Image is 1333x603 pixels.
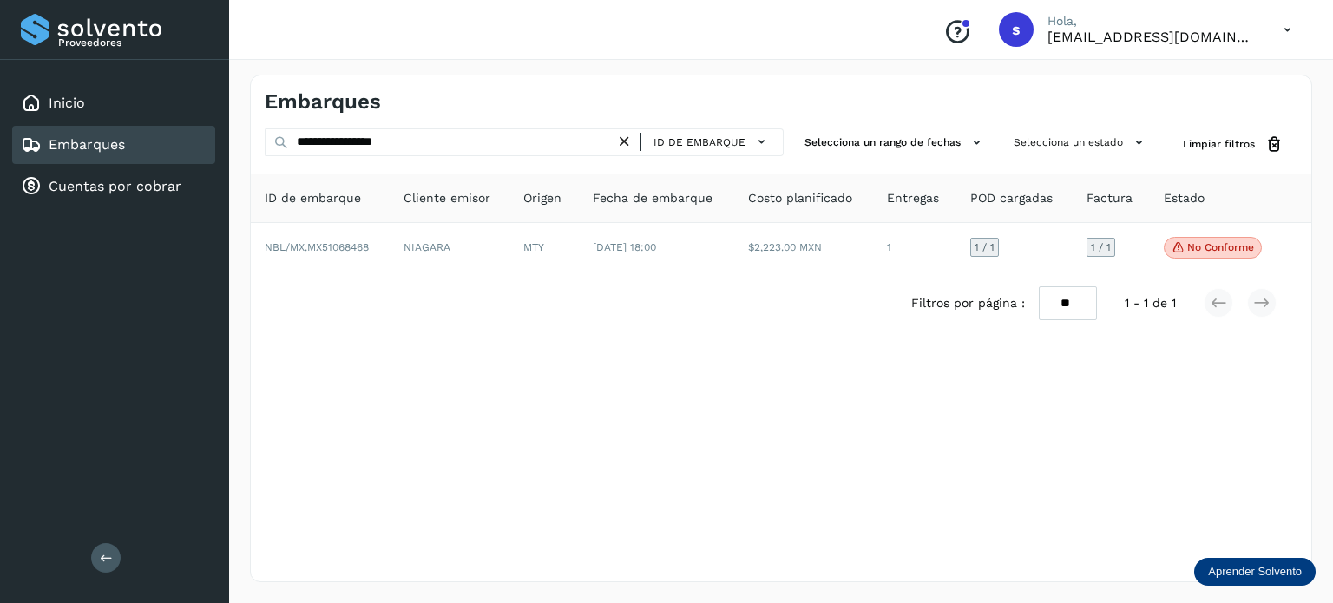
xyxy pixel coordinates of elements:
[887,189,939,207] span: Entregas
[1091,242,1111,252] span: 1 / 1
[49,95,85,111] a: Inicio
[404,189,490,207] span: Cliente emisor
[1164,189,1205,207] span: Estado
[1047,29,1256,45] p: sectram23@gmail.com
[1194,558,1316,586] div: Aprender Solvento
[798,128,993,157] button: Selecciona un rango de fechas
[734,223,873,273] td: $2,223.00 MXN
[49,136,125,153] a: Embarques
[593,241,656,253] span: [DATE] 18:00
[523,189,561,207] span: Origen
[648,129,776,154] button: ID de embarque
[1208,565,1302,579] p: Aprender Solvento
[653,134,745,150] span: ID de embarque
[911,294,1025,312] span: Filtros por página :
[1187,241,1254,253] p: No conforme
[12,167,215,206] div: Cuentas por cobrar
[1007,128,1155,157] button: Selecciona un estado
[873,223,957,273] td: 1
[1183,136,1255,152] span: Limpiar filtros
[1169,128,1297,161] button: Limpiar filtros
[1125,294,1176,312] span: 1 - 1 de 1
[509,223,579,273] td: MTY
[265,241,369,253] span: NBL/MX.MX51068468
[593,189,712,207] span: Fecha de embarque
[265,89,381,115] h4: Embarques
[12,84,215,122] div: Inicio
[58,36,208,49] p: Proveedores
[49,178,181,194] a: Cuentas por cobrar
[12,126,215,164] div: Embarques
[265,189,361,207] span: ID de embarque
[748,189,852,207] span: Costo planificado
[1087,189,1133,207] span: Factura
[970,189,1053,207] span: POD cargadas
[975,242,995,252] span: 1 / 1
[1047,14,1256,29] p: Hola,
[390,223,510,273] td: NIAGARA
